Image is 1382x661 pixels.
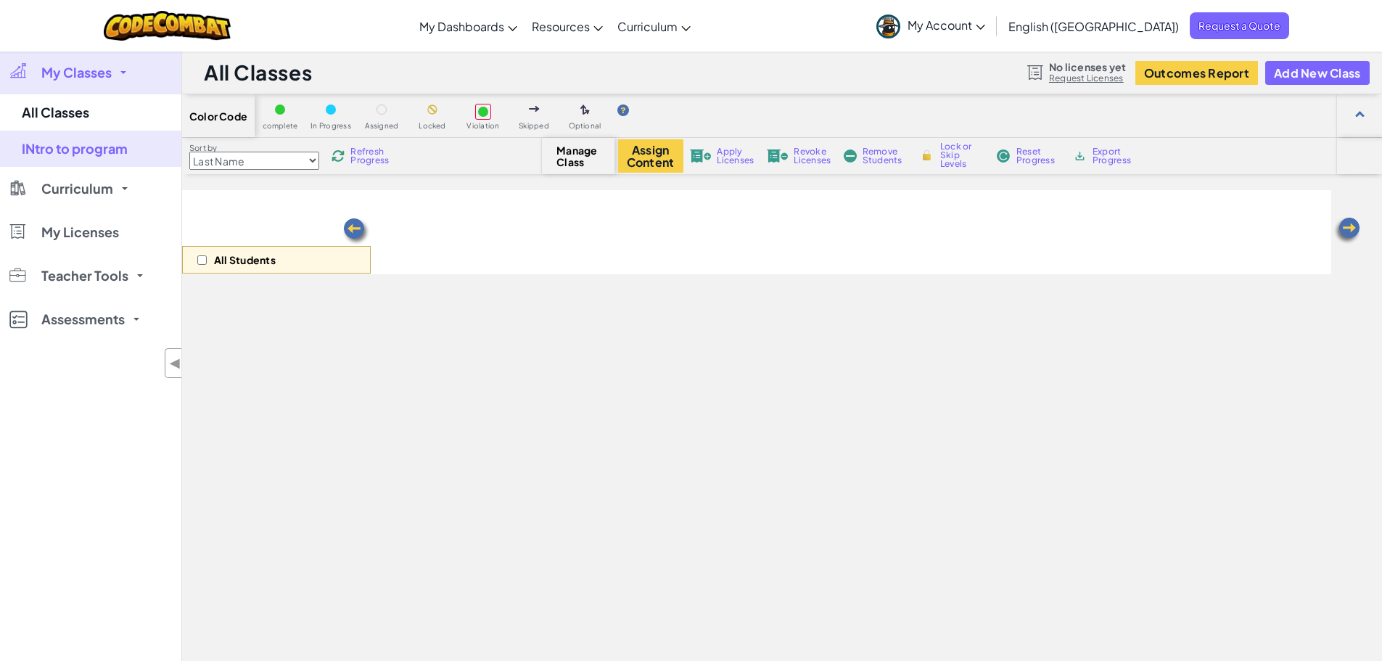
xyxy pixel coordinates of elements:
img: IconLock.svg [919,149,934,162]
a: Request Licenses [1049,73,1126,84]
p: All Students [214,254,276,266]
span: Export Progress [1093,147,1137,165]
img: IconLicenseRevoke.svg [767,149,789,163]
span: Assigned [365,122,399,130]
span: Lock or Skip Levels [940,142,983,168]
span: Optional [569,122,601,130]
h1: All Classes [204,59,312,86]
span: Remove Students [863,147,906,165]
span: English ([GEOGRAPHIC_DATA]) [1008,19,1179,34]
span: No licenses yet [1049,61,1126,73]
span: Curriculum [617,19,678,34]
span: Manage Class [556,144,599,168]
img: IconRemoveStudents.svg [844,149,857,163]
span: Reset Progress [1016,147,1060,165]
span: complete [263,122,298,130]
span: ◀ [169,353,181,374]
img: IconOptionalLevel.svg [580,104,590,116]
a: Resources [525,7,610,46]
button: Assign Content [618,139,683,173]
span: My Account [908,17,985,33]
span: Color Code [189,110,247,122]
img: Arrow_Left.png [1333,216,1362,245]
span: In Progress [310,122,351,130]
label: Sort by [189,142,319,154]
img: CodeCombat logo [104,11,231,41]
span: Violation [466,122,499,130]
img: IconArchive.svg [1073,149,1087,163]
a: My Account [869,3,992,49]
span: Refresh Progress [350,147,395,165]
a: English ([GEOGRAPHIC_DATA]) [1001,7,1186,46]
img: IconReload.svg [332,149,345,163]
img: avatar [876,15,900,38]
span: Apply Licenses [717,147,754,165]
span: Teacher Tools [41,269,128,282]
span: Revoke Licenses [794,147,831,165]
span: My Dashboards [419,19,504,34]
img: IconReset.svg [996,149,1011,163]
img: IconHint.svg [617,104,629,116]
span: My Licenses [41,226,119,239]
span: Skipped [519,122,549,130]
span: Locked [419,122,445,130]
span: My Classes [41,66,112,79]
a: Request a Quote [1190,12,1289,39]
button: Add New Class [1265,61,1370,85]
span: Resources [532,19,590,34]
img: IconSkippedLevel.svg [529,106,540,112]
img: IconLicenseApply.svg [690,149,712,163]
a: Curriculum [610,7,698,46]
button: Outcomes Report [1135,61,1258,85]
img: Arrow_Left.png [342,217,371,246]
span: Assessments [41,313,125,326]
a: My Dashboards [412,7,525,46]
span: Curriculum [41,182,113,195]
